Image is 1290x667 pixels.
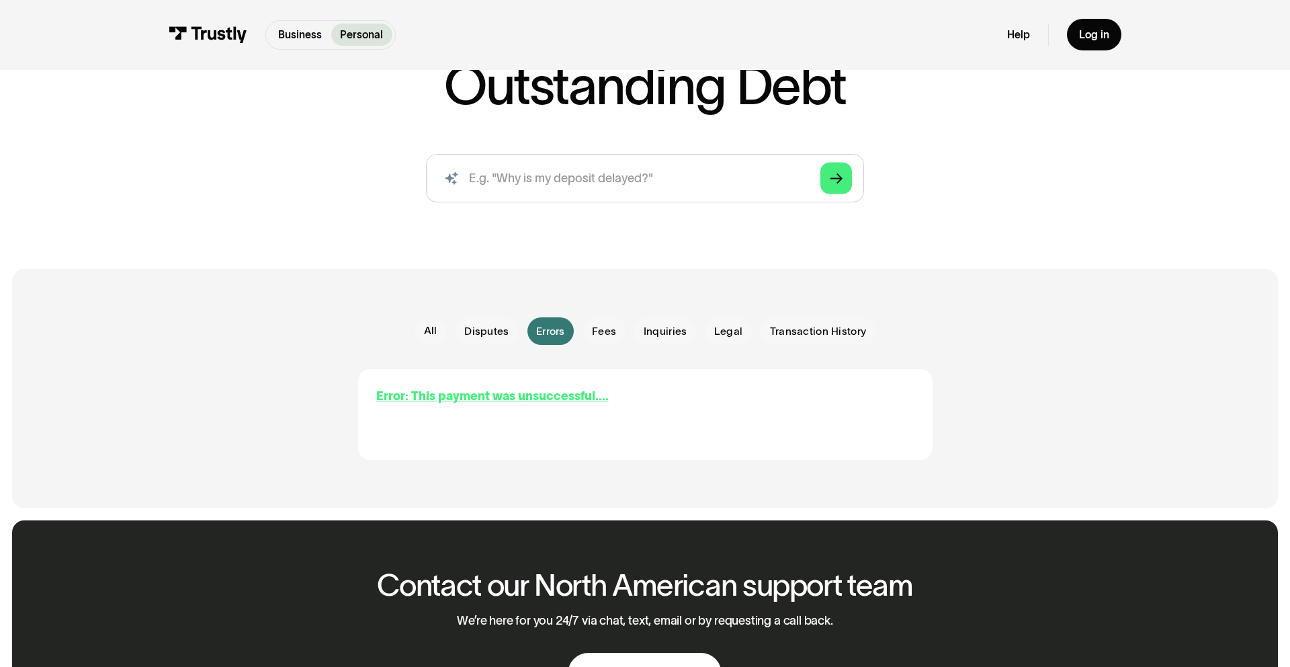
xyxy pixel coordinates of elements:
[415,319,446,344] a: All
[1007,28,1030,42] a: Help
[1079,28,1109,42] div: Log in
[1067,19,1121,50] a: Log in
[714,324,742,340] span: Legal
[444,59,846,112] h1: Outstanding Debt
[644,324,687,340] span: Inquiries
[269,24,331,46] a: Business
[457,614,833,629] p: We’re here for you 24/7 via chat, text, email or by requesting a call back.
[770,324,866,340] span: Transaction History
[169,26,247,43] img: Trustly Logo
[358,317,933,345] form: Email Form
[376,387,609,405] a: Error: This payment was unsuccessful....
[536,324,565,340] span: Errors
[426,154,865,202] form: Search
[424,323,437,339] div: All
[377,569,912,602] h2: Contact our North American support team
[340,27,383,43] p: Personal
[278,27,322,43] p: Business
[464,324,509,340] span: Disputes
[331,24,392,46] a: Personal
[426,154,865,202] input: search
[592,324,616,340] span: Fees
